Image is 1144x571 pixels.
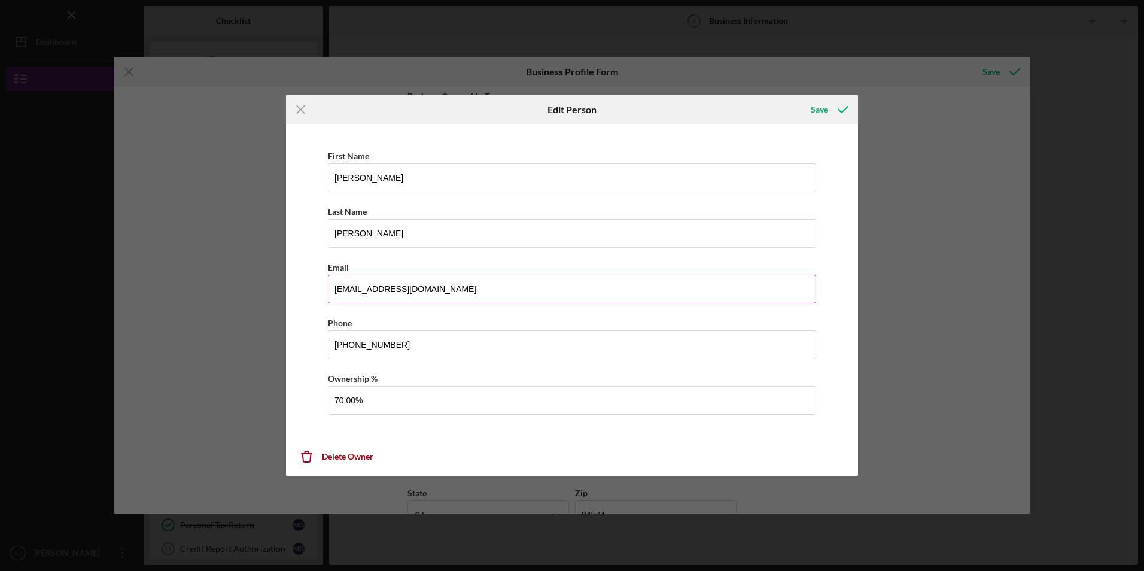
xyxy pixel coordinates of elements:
label: Last Name [328,206,367,217]
div: Delete Owner [322,445,373,469]
button: Save [799,98,858,122]
label: Phone [328,318,352,328]
label: Email [328,262,349,272]
label: First Name [328,151,369,161]
label: Ownership % [328,373,378,384]
h6: Edit Person [547,104,597,115]
div: Save [811,98,828,122]
button: Delete Owner [292,445,385,469]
